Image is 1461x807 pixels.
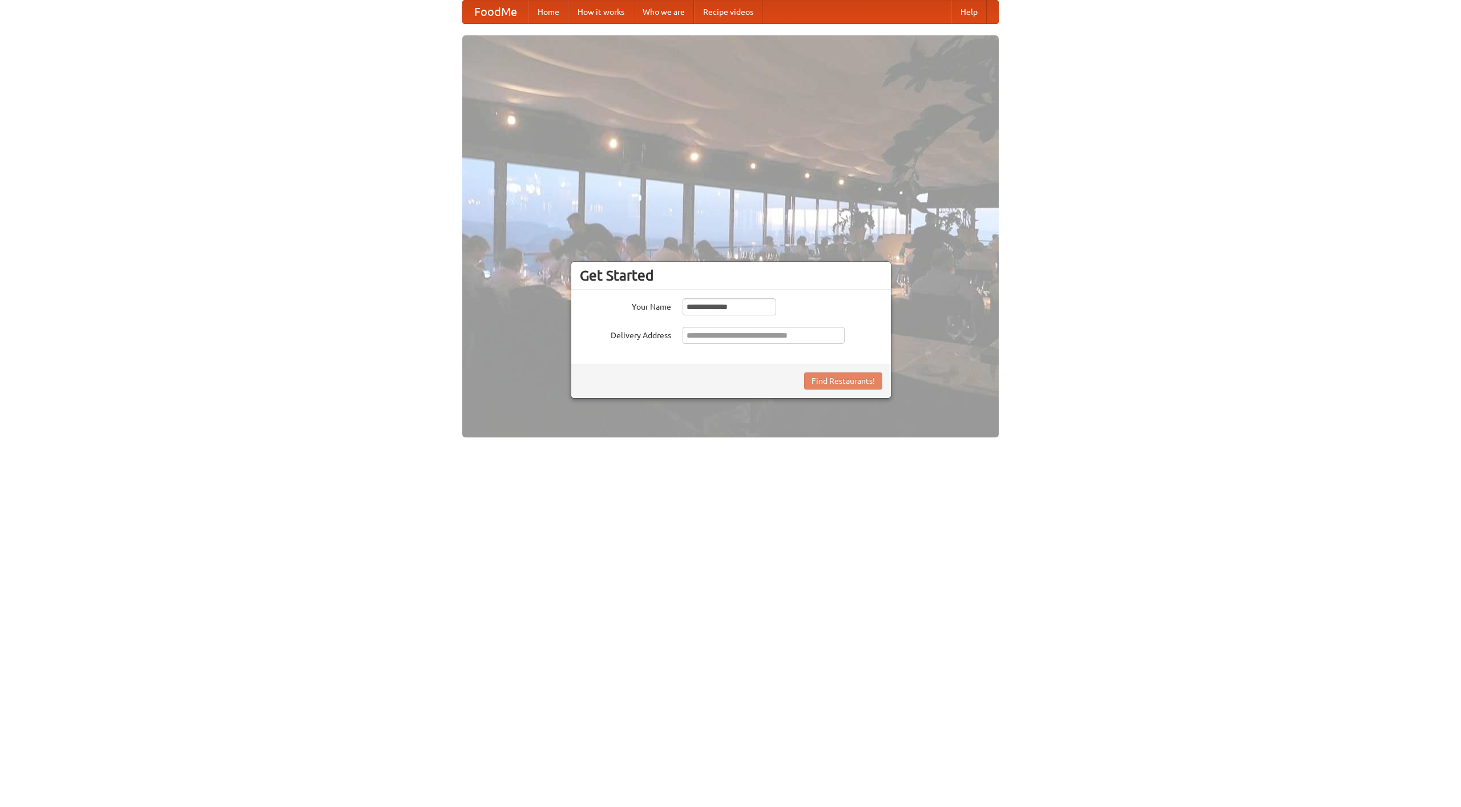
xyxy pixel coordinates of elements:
a: FoodMe [463,1,528,23]
a: Help [951,1,987,23]
a: Recipe videos [694,1,762,23]
a: Home [528,1,568,23]
label: Your Name [580,298,671,313]
a: How it works [568,1,633,23]
a: Who we are [633,1,694,23]
label: Delivery Address [580,327,671,341]
h3: Get Started [580,267,882,284]
button: Find Restaurants! [804,372,882,390]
